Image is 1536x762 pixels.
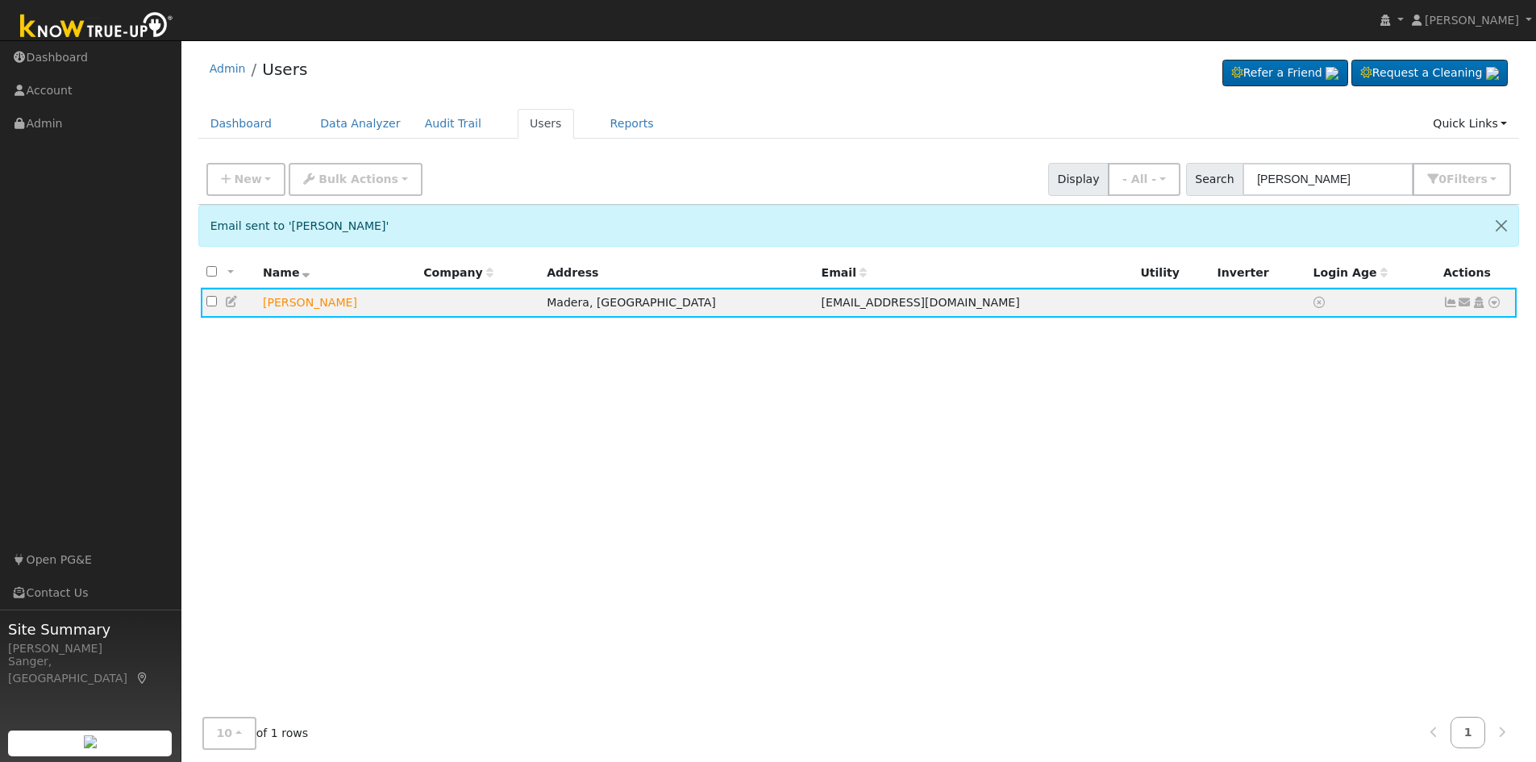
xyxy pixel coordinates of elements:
span: Name [263,266,310,279]
button: Bulk Actions [289,163,422,196]
a: Edit User [225,295,239,308]
div: Utility [1140,264,1205,281]
a: 1 [1451,717,1486,748]
span: Search [1186,163,1243,196]
span: 10 [217,727,233,739]
button: Close [1484,206,1518,245]
span: Company name [423,266,493,279]
button: 0Filters [1413,163,1511,196]
input: Search [1243,163,1413,196]
span: Email [822,266,867,279]
a: Not connected [1443,296,1458,309]
a: Audit Trail [413,109,493,139]
a: Refer a Friend [1222,60,1348,87]
img: retrieve [1486,67,1499,80]
span: [PERSON_NAME] [1425,14,1519,27]
span: [EMAIL_ADDRESS][DOMAIN_NAME] [822,296,1020,309]
a: Other actions [1487,294,1501,311]
button: 10 [202,717,256,750]
a: Dashboard [198,109,285,139]
span: Email sent to '[PERSON_NAME]' [210,219,389,232]
img: Know True-Up [12,9,181,45]
div: [PERSON_NAME] [8,640,173,657]
a: Map [135,672,150,685]
a: Users [262,60,307,79]
a: Login As [1471,296,1486,309]
a: Quick Links [1421,109,1519,139]
span: Days since last login [1313,266,1388,279]
a: elowynb@gmail.com [1458,294,1472,311]
td: Lead [257,288,418,318]
button: New [206,163,286,196]
div: Inverter [1218,264,1302,281]
a: Request a Cleaning [1351,60,1508,87]
span: Filter [1447,173,1488,185]
span: Display [1048,163,1109,196]
div: Address [547,264,810,281]
div: Sanger, [GEOGRAPHIC_DATA] [8,653,173,687]
a: Admin [210,62,246,75]
div: Actions [1443,264,1511,281]
img: retrieve [1326,67,1338,80]
a: Data Analyzer [308,109,413,139]
span: s [1480,173,1487,185]
span: of 1 rows [202,717,309,750]
td: Madera, [GEOGRAPHIC_DATA] [541,288,815,318]
img: retrieve [84,735,97,748]
span: Bulk Actions [318,173,398,185]
a: Reports [598,109,666,139]
button: - All - [1108,163,1180,196]
span: New [234,173,261,185]
span: Site Summary [8,618,173,640]
a: Users [518,109,574,139]
a: No login access [1313,296,1328,309]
